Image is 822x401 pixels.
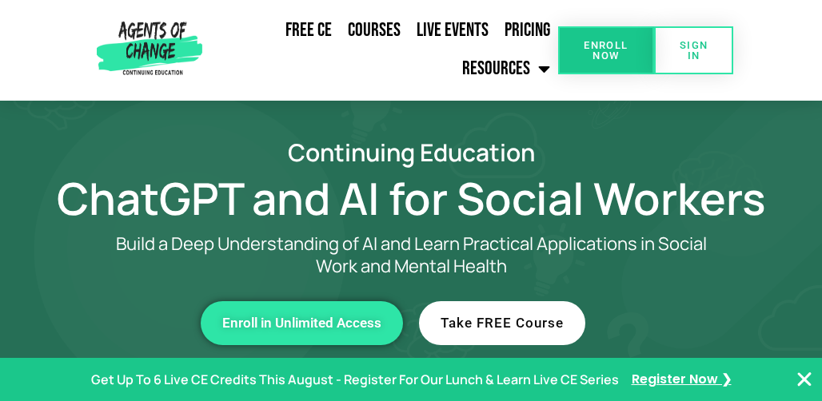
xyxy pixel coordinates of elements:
a: Pricing [497,12,558,49]
span: Enroll in Unlimited Access [222,316,381,330]
p: Build a Deep Understanding of AI and Learn Practical Applications in Social Work and Mental Health [104,232,718,277]
span: Take FREE Course [441,316,564,330]
a: Live Events [409,12,497,49]
a: Take FREE Course [419,301,585,345]
a: SIGN IN [654,26,734,74]
span: Enroll Now [584,40,628,61]
h1: ChatGPT and AI for Social Workers [40,180,782,216]
a: Resources [454,49,558,89]
a: Enroll in Unlimited Access [201,301,403,345]
h2: Continuing Education [40,141,782,164]
a: Enroll Now [558,26,654,74]
span: SIGN IN [680,40,708,61]
a: Courses [340,12,409,49]
nav: Menu [207,12,558,89]
a: Register Now ❯ [632,368,732,391]
button: Close Banner [795,370,814,389]
p: Get Up To 6 Live CE Credits This August - Register For Our Lunch & Learn Live CE Series [91,368,619,391]
a: Free CE [277,12,340,49]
